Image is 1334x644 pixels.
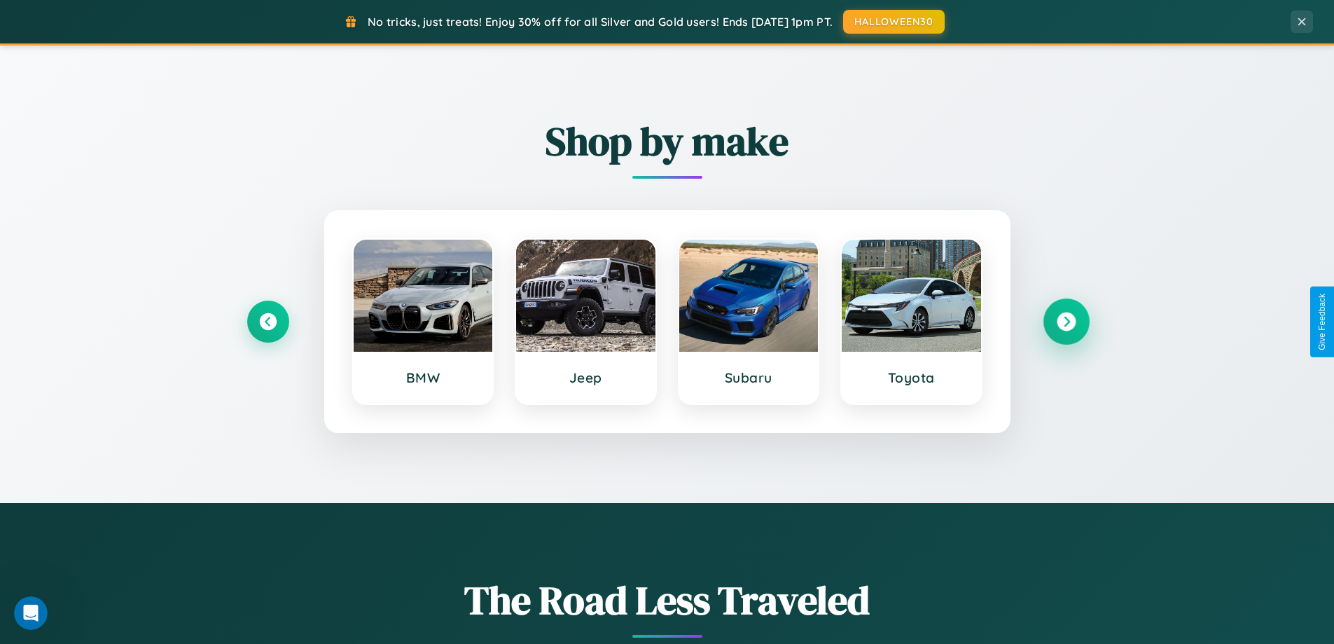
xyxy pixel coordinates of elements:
h3: Subaru [693,369,805,386]
h3: Toyota [856,369,967,386]
div: Give Feedback [1317,294,1327,350]
span: No tricks, just treats! Enjoy 30% off for all Silver and Gold users! Ends [DATE] 1pm PT. [368,15,833,29]
iframe: Intercom live chat [14,596,48,630]
h3: Jeep [530,369,641,386]
h2: Shop by make [247,114,1088,168]
h3: BMW [368,369,479,386]
button: HALLOWEEN30 [843,10,945,34]
h1: The Road Less Traveled [247,573,1088,627]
